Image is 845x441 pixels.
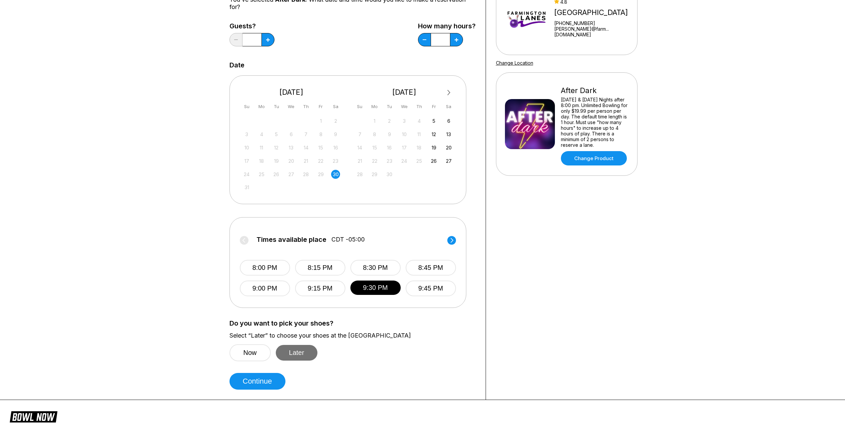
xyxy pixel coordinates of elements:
button: 8:30 PM [350,260,401,276]
div: Not available Tuesday, September 23rd, 2025 [385,156,394,165]
div: Not available Tuesday, August 19th, 2025 [272,156,281,165]
div: Not available Thursday, September 25th, 2025 [415,156,424,165]
div: Not available Tuesday, August 12th, 2025 [272,143,281,152]
div: Choose Saturday, September 20th, 2025 [444,143,453,152]
div: Not available Wednesday, September 3rd, 2025 [400,116,409,125]
button: 8:15 PM [295,260,345,276]
div: Not available Thursday, August 14th, 2025 [301,143,310,152]
div: Not available Monday, September 29th, 2025 [370,170,379,179]
div: Choose Saturday, September 13th, 2025 [444,130,453,139]
span: CDT -05:00 [331,236,365,243]
div: Sa [331,102,340,111]
div: Not available Sunday, August 10th, 2025 [242,143,251,152]
div: Not available Tuesday, August 5th, 2025 [272,130,281,139]
div: Not available Monday, September 15th, 2025 [370,143,379,152]
div: Not available Tuesday, September 9th, 2025 [385,130,394,139]
label: How many hours? [418,22,476,30]
img: After Dark [505,99,555,149]
div: Not available Monday, August 4th, 2025 [257,130,266,139]
div: Not available Wednesday, August 6th, 2025 [287,130,296,139]
div: Choose Friday, September 26th, 2025 [429,156,438,165]
div: Not available Tuesday, September 2nd, 2025 [385,116,394,125]
div: Not available Friday, August 8th, 2025 [316,130,325,139]
div: Not available Saturday, August 9th, 2025 [331,130,340,139]
div: Not available Tuesday, August 26th, 2025 [272,170,281,179]
div: Not available Sunday, August 17th, 2025 [242,156,251,165]
span: Times available place [256,236,326,243]
div: Not available Monday, August 18th, 2025 [257,156,266,165]
div: Choose Saturday, August 30th, 2025 [331,170,340,179]
div: Not available Friday, August 29th, 2025 [316,170,325,179]
div: Not available Wednesday, September 17th, 2025 [400,143,409,152]
div: Not available Friday, August 1st, 2025 [316,116,325,125]
button: Continue [229,373,285,390]
div: Choose Friday, September 12th, 2025 [429,130,438,139]
div: We [287,102,296,111]
a: [PERSON_NAME]@farm...[DOMAIN_NAME] [554,26,634,37]
div: Mo [257,102,266,111]
label: Guests? [229,22,274,30]
button: Later [276,345,318,361]
a: Change Location [496,60,533,66]
button: 9:30 PM [350,281,401,295]
div: Th [301,102,310,111]
div: Not available Saturday, August 16th, 2025 [331,143,340,152]
div: Not available Monday, August 11th, 2025 [257,143,266,152]
div: Not available Thursday, September 18th, 2025 [415,143,424,152]
a: Change Product [561,151,627,165]
div: Su [242,102,251,111]
div: Not available Sunday, September 14th, 2025 [355,143,364,152]
div: Not available Tuesday, September 30th, 2025 [385,170,394,179]
div: Not available Thursday, September 11th, 2025 [415,130,424,139]
div: We [400,102,409,111]
div: Not available Sunday, August 3rd, 2025 [242,130,251,139]
div: [PHONE_NUMBER] [554,20,634,26]
div: Not available Sunday, August 31st, 2025 [242,183,251,192]
div: month 2025-08 [241,116,341,192]
div: Not available Tuesday, September 16th, 2025 [385,143,394,152]
div: Not available Saturday, August 2nd, 2025 [331,116,340,125]
div: Th [415,102,424,111]
div: [GEOGRAPHIC_DATA] [554,8,634,17]
label: Do you want to pick your shoes? [229,320,476,327]
button: 9:00 PM [240,281,290,296]
div: month 2025-09 [354,116,454,179]
div: [DATE] [240,88,343,97]
div: Mo [370,102,379,111]
div: Not available Sunday, September 21st, 2025 [355,156,364,165]
button: 9:45 PM [406,281,456,296]
div: Tu [272,102,281,111]
label: Select “Later” to choose your shoes at the [GEOGRAPHIC_DATA] [229,332,476,339]
div: Not available Monday, September 1st, 2025 [370,116,379,125]
div: Fr [316,102,325,111]
button: 9:15 PM [295,281,345,296]
div: [DATE] & [DATE] Nights after 8:00 pm. Unlimited Bowling for only $19.99 per person per day. The d... [561,97,629,148]
div: Not available Monday, September 8th, 2025 [370,130,379,139]
button: Now [229,344,271,361]
button: 8:45 PM [406,260,456,276]
div: Not available Wednesday, August 13th, 2025 [287,143,296,152]
div: Not available Thursday, September 4th, 2025 [415,116,424,125]
div: Choose Saturday, September 6th, 2025 [444,116,453,125]
div: Not available Thursday, August 28th, 2025 [301,170,310,179]
div: Tu [385,102,394,111]
div: Not available Sunday, September 28th, 2025 [355,170,364,179]
div: Not available Wednesday, September 10th, 2025 [400,130,409,139]
div: Not available Sunday, August 24th, 2025 [242,170,251,179]
label: Date [229,61,244,69]
div: Not available Monday, August 25th, 2025 [257,170,266,179]
button: 8:00 PM [240,260,290,276]
div: Choose Friday, September 5th, 2025 [429,116,438,125]
div: [DATE] [353,88,456,97]
div: Not available Wednesday, September 24th, 2025 [400,156,409,165]
div: Not available Friday, August 15th, 2025 [316,143,325,152]
div: Not available Friday, August 22nd, 2025 [316,156,325,165]
div: Choose Saturday, September 27th, 2025 [444,156,453,165]
div: Not available Wednesday, August 20th, 2025 [287,156,296,165]
div: Su [355,102,364,111]
div: Fr [429,102,438,111]
div: Not available Wednesday, August 27th, 2025 [287,170,296,179]
button: Next Month [444,87,454,98]
div: Not available Thursday, August 7th, 2025 [301,130,310,139]
div: Not available Saturday, August 23rd, 2025 [331,156,340,165]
